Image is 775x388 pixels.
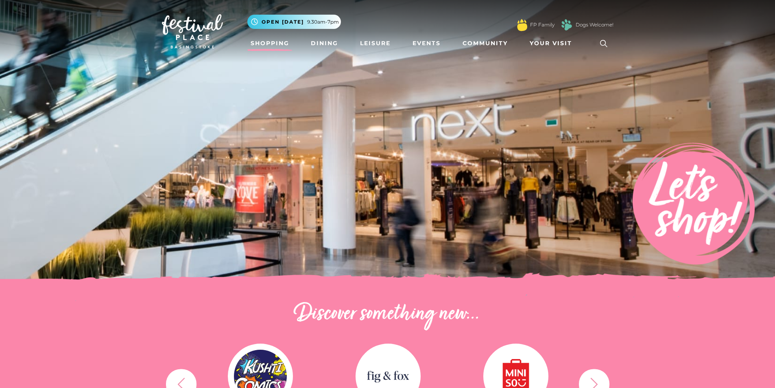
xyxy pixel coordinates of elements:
a: Events [409,36,444,51]
a: Dining [308,36,341,51]
a: FP Family [530,21,555,28]
a: Shopping [247,36,293,51]
h2: Discover something new... [162,301,613,327]
img: Festival Place Logo [162,14,223,48]
a: Your Visit [526,36,579,51]
a: Community [459,36,511,51]
span: 9.30am-7pm [307,18,339,26]
span: Open [DATE] [262,18,304,26]
button: Open [DATE] 9.30am-7pm [247,15,341,29]
a: Leisure [357,36,394,51]
a: Dogs Welcome! [576,21,613,28]
span: Your Visit [530,39,572,48]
